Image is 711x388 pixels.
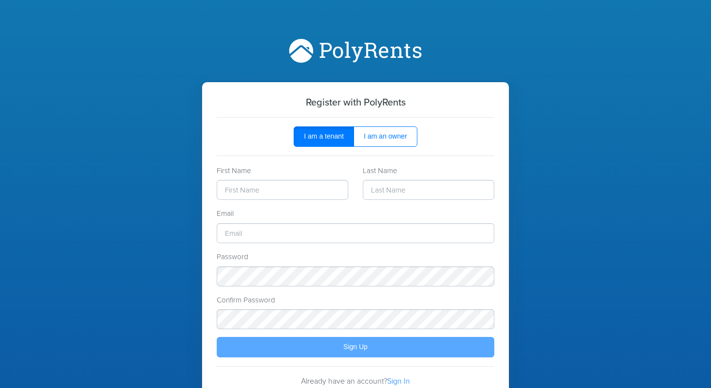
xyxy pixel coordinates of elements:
[217,180,348,200] input: First Name
[217,375,494,387] p: Already have an account?
[354,126,417,146] button: I am an owner
[217,223,494,243] input: Email
[287,39,424,63] img: PolyRents
[217,97,494,108] h5: Register with PolyRents
[363,165,397,176] label: Last Name
[363,180,494,200] input: Last Name
[217,295,275,306] label: Confirm Password
[217,165,251,176] label: First Name
[217,337,494,357] button: Sign Up
[217,251,248,263] label: Password
[294,126,354,146] button: I am a tenant
[387,376,410,386] a: Sign In
[217,208,234,219] label: Email
[343,343,368,351] span: Sign Up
